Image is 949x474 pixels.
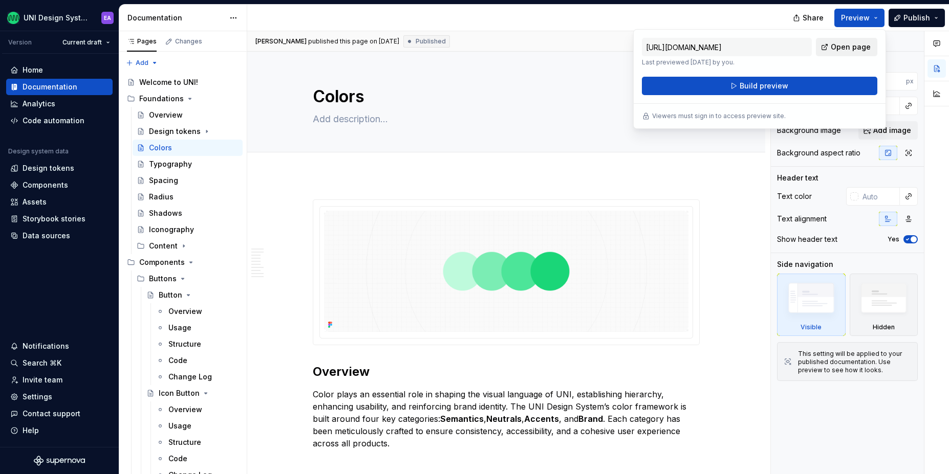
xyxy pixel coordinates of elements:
div: Hidden [873,323,895,331]
a: Design tokens [6,160,113,176]
img: ed2d80fa-d191-4600-873e-e5d010efb887.png [7,12,19,24]
button: Current draft [58,35,115,50]
a: Structure [152,336,243,352]
div: Usage [168,323,191,333]
div: Background image [777,125,841,136]
button: Publish [889,9,945,27]
div: Buttons [133,270,243,287]
div: Text color [777,191,812,201]
a: Home [6,62,113,78]
div: Code automation [23,116,84,126]
div: Structure [168,339,201,349]
div: Typography [149,159,192,169]
div: Content [149,241,178,251]
div: published this page on [DATE] [308,37,399,46]
p: Last previewed [DATE] by you. [642,58,812,66]
div: Hidden [850,274,918,336]
strong: Semantics [440,414,484,424]
label: Yes [888,235,899,243]
div: Side navigation [777,259,833,269]
div: Analytics [23,99,55,109]
div: Changes [175,37,202,46]
div: Data sources [23,231,70,241]
div: Radius [149,192,174,202]
span: [PERSON_NAME] [255,37,307,46]
a: Components [6,177,113,193]
p: Color plays an essential role in shaping the visual language of UNI, establishing hierarchy, enha... [313,388,700,449]
a: Icon Button [142,385,243,401]
div: Overview [168,306,202,317]
div: Home [23,65,43,75]
div: EA [104,14,111,22]
div: Foundations [139,94,184,104]
div: Settings [23,392,52,402]
a: Invite team [6,372,113,388]
button: Preview [834,9,885,27]
a: Storybook stories [6,211,113,227]
a: Radius [133,189,243,205]
span: Build preview [740,81,788,91]
a: Analytics [6,96,113,112]
div: Contact support [23,409,80,419]
span: Add [136,59,148,67]
span: Share [803,13,824,23]
a: Change Log [152,369,243,385]
p: Viewers must sign in to access preview site. [652,112,786,120]
a: Code [152,450,243,467]
button: Help [6,422,113,439]
strong: Accents [524,414,559,424]
div: Help [23,425,39,436]
a: Overview [152,401,243,418]
div: This setting will be applied to your published documentation. Use preview to see how it looks. [798,350,911,374]
input: Auto [858,187,900,206]
div: Visible [777,274,846,336]
div: Storybook stories [23,214,85,224]
div: Notifications [23,341,69,351]
a: Supernova Logo [34,456,85,466]
a: Code [152,352,243,369]
div: Search ⌘K [23,358,61,368]
div: Overview [149,110,183,120]
strong: Neutrals [486,414,522,424]
a: Typography [133,156,243,172]
button: Build preview [642,77,877,95]
div: UNI Design System [24,13,89,23]
div: Change Log [168,372,212,382]
div: Spacing [149,175,178,186]
p: px [906,77,914,85]
a: Usage [152,320,243,336]
button: Search ⌘K [6,355,113,371]
div: Code [168,454,187,464]
div: Icon Button [159,388,200,398]
div: Components [23,180,68,190]
a: Button [142,287,243,303]
span: Current draft [62,38,102,47]
div: Assets [23,197,47,207]
button: Contact support [6,405,113,422]
div: Invite team [23,375,62,385]
a: Iconography [133,221,243,238]
div: Background aspect ratio [777,148,860,158]
button: Share [788,9,830,27]
div: Design tokens [23,163,74,173]
input: Auto [867,72,906,91]
button: UNI Design SystemEA [2,7,117,29]
span: Publish [903,13,930,23]
div: Design tokens [149,126,201,137]
div: Buttons [149,274,177,284]
div: Visible [801,323,822,331]
div: Code [168,355,187,366]
div: Header text [777,173,818,183]
a: Structure [152,434,243,450]
span: Add image [873,125,911,136]
div: Welcome to UNI! [139,77,198,87]
a: Documentation [6,79,113,95]
button: Add image [858,121,918,140]
button: Add [123,56,161,70]
div: Shadows [149,208,182,218]
a: Shadows [133,205,243,221]
div: Colors [149,143,172,153]
a: Overview [152,303,243,320]
a: Settings [6,389,113,405]
div: Documentation [127,13,224,23]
